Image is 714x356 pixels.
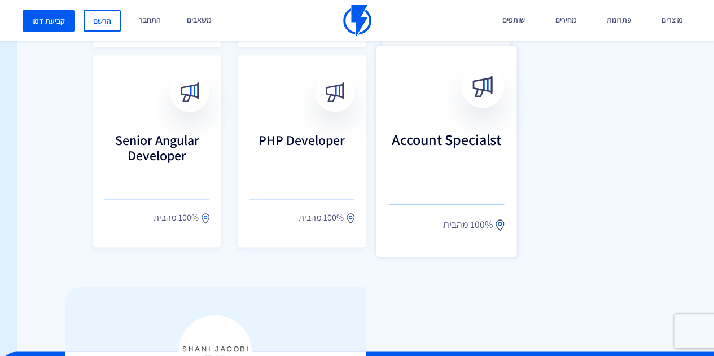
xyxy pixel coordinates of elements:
[238,55,365,247] a: PHP Developer 100% מהבית
[84,10,121,32] a: הרשם
[347,213,354,224] img: location.svg
[388,131,504,181] h3: Account Specialst
[104,133,209,178] h3: Senior Angular Developer
[443,217,492,232] span: 100% מהבית
[471,75,493,97] img: broadcast.svg
[202,213,209,224] img: location.svg
[93,55,221,247] a: Senior Angular Developer 100% מהבית
[376,46,516,257] a: Account Specialst 100% מהבית
[154,211,199,225] span: 100% מהבית
[180,82,200,102] img: broadcast.svg
[249,133,354,178] h3: PHP Developer
[23,10,75,32] a: קביעת דמו
[325,82,344,102] img: broadcast.svg
[299,211,344,225] span: 100% מהבית
[496,219,504,231] img: location.svg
